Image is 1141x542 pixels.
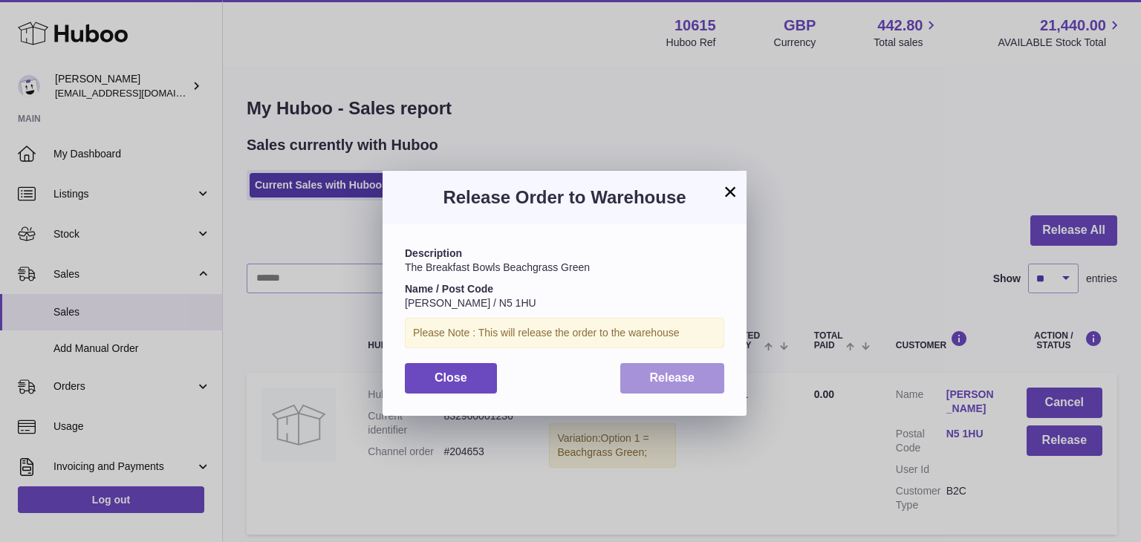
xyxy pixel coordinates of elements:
[620,363,725,394] button: Release
[405,186,724,209] h3: Release Order to Warehouse
[405,283,493,295] strong: Name / Post Code
[405,297,536,309] span: [PERSON_NAME] / N5 1HU
[405,363,497,394] button: Close
[435,371,467,384] span: Close
[405,261,590,273] span: The Breakfast Bowls Beachgrass Green
[405,318,724,348] div: Please Note : This will release the order to the warehouse
[721,183,739,200] button: ×
[650,371,695,384] span: Release
[405,247,462,259] strong: Description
